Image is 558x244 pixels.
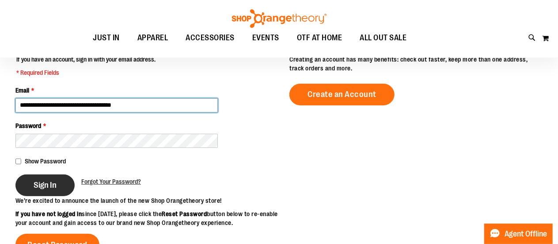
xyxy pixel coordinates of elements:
[15,210,82,217] strong: If you have not logged in
[231,9,328,28] img: Shop Orangetheory
[34,180,57,190] span: Sign In
[15,55,156,77] legend: If you have an account, sign in with your email address.
[25,158,66,165] span: Show Password
[307,89,376,99] span: Create an Account
[81,177,141,186] a: Forgot Your Password?
[15,174,75,196] button: Sign In
[81,178,141,185] span: Forgot Your Password?
[15,209,279,227] p: since [DATE], please click the button below to re-enable your account and gain access to our bran...
[15,196,279,205] p: We’re excited to announce the launch of the new Shop Orangetheory store!
[252,28,279,48] span: EVENTS
[360,28,407,48] span: ALL OUT SALE
[186,28,235,48] span: ACCESSORIES
[15,87,29,94] span: Email
[297,28,342,48] span: OTF AT HOME
[289,84,395,105] a: Create an Account
[289,55,543,73] p: Creating an account has many benefits: check out faster, keep more than one address, track orders...
[93,28,120,48] span: JUST IN
[162,210,207,217] strong: Reset Password
[137,28,168,48] span: APPAREL
[15,122,41,129] span: Password
[505,230,547,238] span: Agent Offline
[16,68,156,77] span: * Required Fields
[484,224,553,244] button: Agent Offline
